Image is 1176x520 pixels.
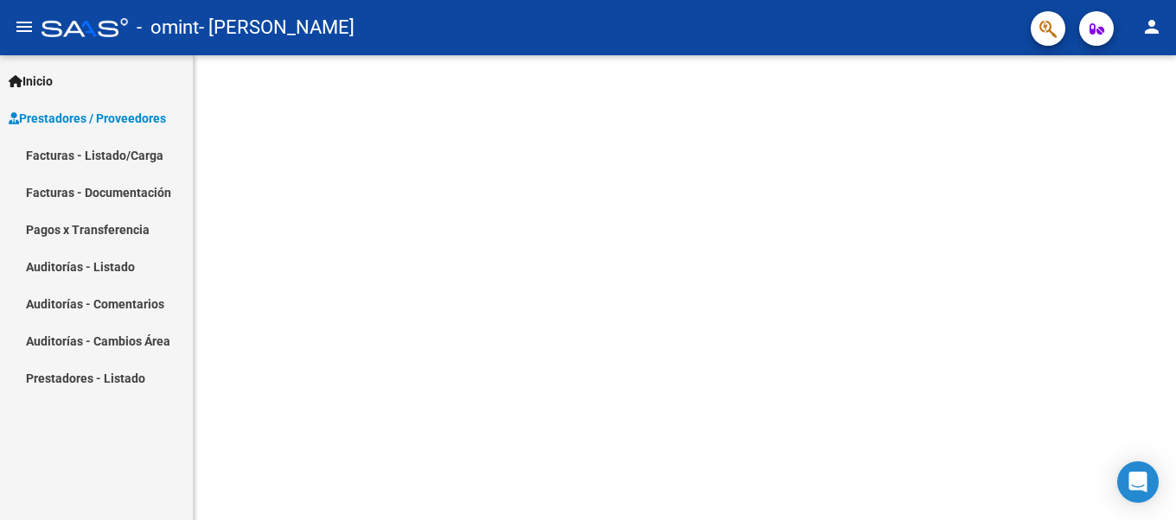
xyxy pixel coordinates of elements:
[1141,16,1162,37] mat-icon: person
[9,109,166,128] span: Prestadores / Proveedores
[9,72,53,91] span: Inicio
[1117,461,1159,503] div: Open Intercom Messenger
[137,9,199,47] span: - omint
[199,9,355,47] span: - [PERSON_NAME]
[14,16,35,37] mat-icon: menu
